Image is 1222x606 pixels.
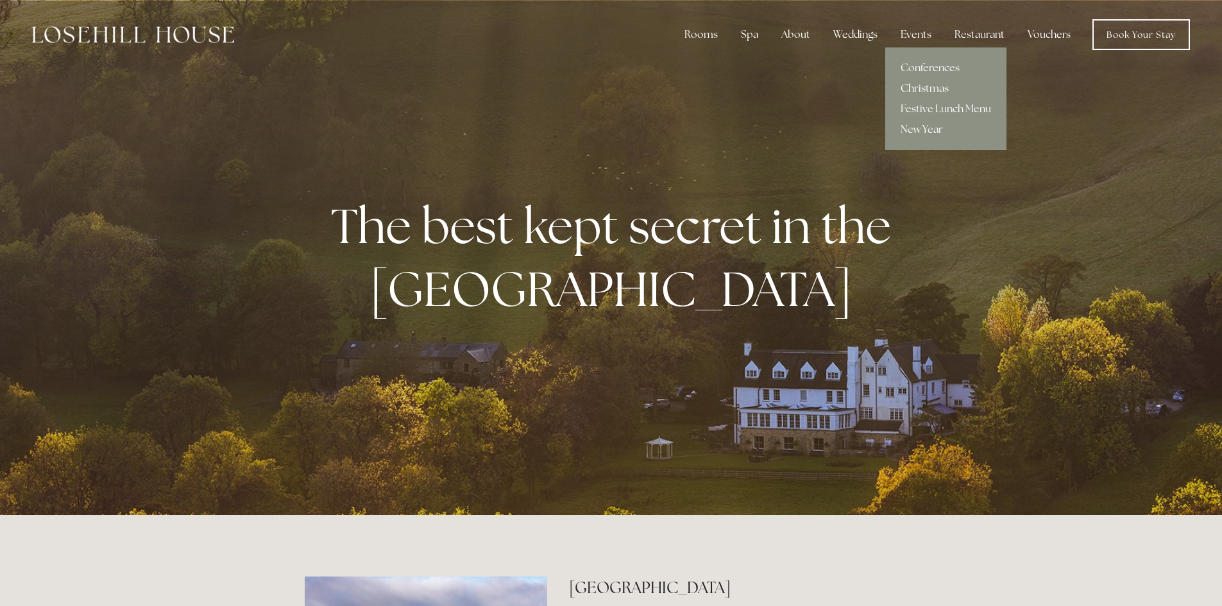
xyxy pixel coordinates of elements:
[885,58,1006,78] a: Conferences
[569,577,917,599] h2: [GEOGRAPHIC_DATA]
[331,194,901,320] strong: The best kept secret in the [GEOGRAPHIC_DATA]
[771,22,820,47] div: About
[885,119,1006,140] a: New Year
[885,78,1006,99] a: Christmas
[32,26,234,43] img: Losehill House
[1017,22,1081,47] a: Vouchers
[890,22,942,47] div: Events
[823,22,888,47] div: Weddings
[1092,19,1190,50] a: Book Your Stay
[674,22,728,47] div: Rooms
[731,22,768,47] div: Spa
[944,22,1015,47] div: Restaurant
[885,99,1006,119] a: Festive Lunch Menu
